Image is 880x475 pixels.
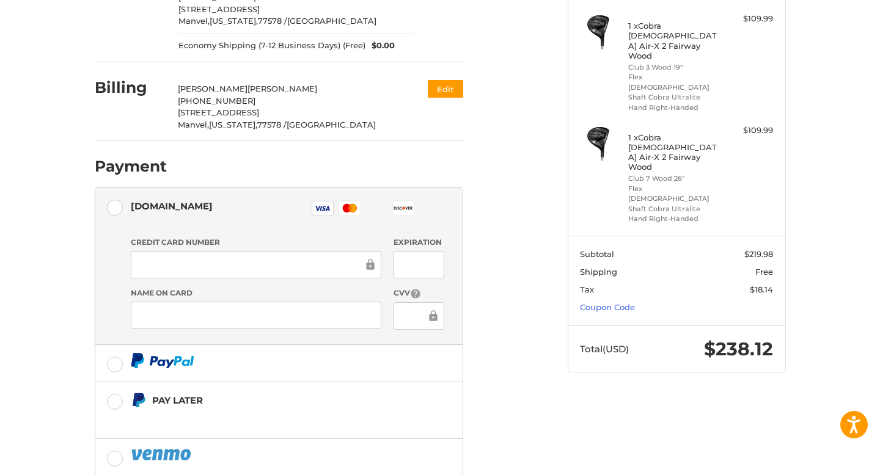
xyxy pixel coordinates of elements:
span: [PERSON_NAME] [248,84,317,93]
li: Hand Right-Handed [628,103,722,113]
span: Shipping [580,267,617,277]
span: [GEOGRAPHIC_DATA] [287,16,376,26]
div: Pay Later [152,390,386,410]
span: Free [755,267,773,277]
label: Name on Card [131,288,381,299]
span: [PERSON_NAME] [178,84,248,93]
li: Shaft Cobra Ultralite [628,92,722,103]
span: 77578 / [257,120,287,129]
div: $109.99 [725,125,773,137]
span: Subtotal [580,249,614,259]
span: [GEOGRAPHIC_DATA] [287,120,376,129]
h4: 1 x Cobra [DEMOGRAPHIC_DATA] Air-X 2 Fairway Wood [628,132,722,172]
label: Expiration [394,237,444,248]
li: Flex [DEMOGRAPHIC_DATA] [628,72,722,92]
span: $238.12 [704,338,773,360]
span: $219.98 [744,249,773,259]
span: [PHONE_NUMBER] [178,96,255,106]
button: Edit [428,80,463,98]
a: Coupon Code [580,302,635,312]
span: 77578 / [258,16,287,26]
span: [STREET_ADDRESS] [178,107,259,117]
span: Manvel, [178,16,210,26]
img: PayPal icon [131,353,194,368]
span: Manvel, [178,120,209,129]
span: Economy Shipping (7-12 Business Days) (Free) [178,40,365,52]
span: Total (USD) [580,343,629,355]
span: [US_STATE], [209,120,257,129]
label: Credit Card Number [131,237,381,248]
h2: Billing [95,78,166,97]
div: $109.99 [725,13,773,25]
img: Pay Later icon [131,393,146,408]
li: Shaft Cobra Ultralite [628,204,722,214]
label: CVV [394,288,444,299]
img: PayPal icon [131,447,193,462]
span: [US_STATE], [210,16,258,26]
h2: Payment [95,157,167,176]
li: Club 7 Wood 26° [628,173,722,184]
h4: 1 x Cobra [DEMOGRAPHIC_DATA] Air-X 2 Fairway Wood [628,21,722,60]
li: Club 3 Wood 19° [628,62,722,73]
span: $18.14 [750,285,773,294]
span: [STREET_ADDRESS] [178,4,260,14]
div: [DOMAIN_NAME] [131,196,213,216]
li: Hand Right-Handed [628,214,722,224]
span: Tax [580,285,594,294]
iframe: PayPal Message 1 [131,413,386,424]
span: $0.00 [365,40,395,52]
iframe: Google Customer Reviews [779,442,880,475]
li: Flex [DEMOGRAPHIC_DATA] [628,184,722,204]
